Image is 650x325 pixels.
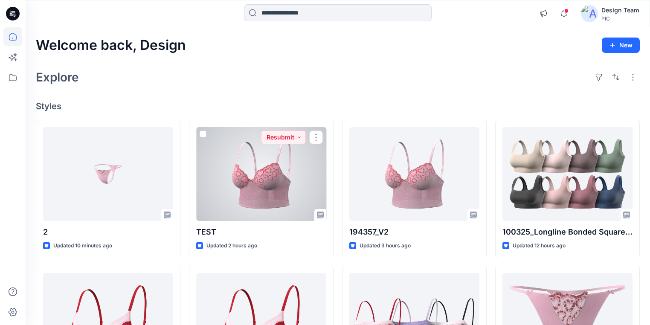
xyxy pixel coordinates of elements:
[513,241,566,250] p: Updated 12 hours ago
[360,241,411,250] p: Updated 3 hours ago
[601,5,639,15] div: Design Team
[581,5,598,22] img: avatar
[349,226,479,238] p: 194357_V2
[43,127,173,221] a: 2
[601,15,639,22] div: PIC
[36,70,79,84] h2: Explore
[36,38,186,53] h2: Welcome back, Design
[349,127,479,221] a: 194357_V2
[196,226,326,238] p: TEST
[206,241,257,250] p: Updated 2 hours ago
[602,38,640,53] button: New
[196,127,326,221] a: TEST
[36,101,640,111] h4: Styles
[502,226,633,238] p: 100325_Longline Bonded Square Neck Bra
[53,241,112,250] p: Updated 10 minutes ago
[502,127,633,221] a: 100325_Longline Bonded Square Neck Bra
[43,226,173,238] p: 2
